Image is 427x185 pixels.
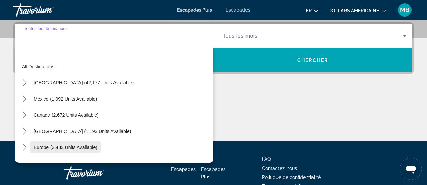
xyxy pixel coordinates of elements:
[30,77,137,89] button: Select destination: United States (42,177 units available)
[30,141,101,153] button: Select destination: Europe (3,483 units available)
[30,109,102,121] button: Select destination: Canada (2,672 units available)
[34,80,134,85] span: [GEOGRAPHIC_DATA] (42,177 units available)
[34,112,99,118] span: Canada (2,672 units available)
[24,26,68,31] font: Toutes les destinations
[396,3,414,17] button: Menu utilisateur
[171,166,196,172] a: Escapades
[19,109,30,121] button: Toggle Canada (2,672 units available) submenu
[19,158,30,170] button: Toggle Australia (247 units available) submenu
[262,175,321,180] a: Politique de confidentialité
[13,1,81,19] a: Travorium
[19,93,30,105] button: Toggle Mexico (1,092 units available) submenu
[30,93,100,105] button: Select destination: Mexico (1,092 units available)
[19,125,30,137] button: Toggle Caribbean & Atlantic Islands (1,193 units available) submenu
[15,45,213,163] div: Destination options
[223,33,257,39] font: Tous les mois
[328,8,380,13] font: dollars américains
[226,7,250,13] a: Escapades
[34,128,131,134] span: [GEOGRAPHIC_DATA] (1,193 units available)
[19,77,30,89] button: Toggle United States (42,177 units available) submenu
[297,58,328,63] font: Chercher
[34,145,97,150] span: Europe (3,483 units available)
[400,158,422,180] iframe: Bouton de lancement de la fenêtre de messagerie
[15,24,412,72] div: Widget de recherche
[328,6,386,15] button: Changer de devise
[177,7,212,13] a: Escapades Plus
[34,96,97,102] span: Mexico (1,092 units available)
[24,32,208,40] input: Sélectionnez la destination
[64,163,131,183] a: Rentrer à la maison
[19,61,213,73] button: Select destination: All destinations
[19,142,30,153] button: Toggle Europe (3,483 units available) submenu
[30,157,100,170] button: Select destination: Australia (247 units available)
[262,165,297,171] a: Contactez-nous
[30,125,134,137] button: Select destination: Caribbean & Atlantic Islands (1,193 units available)
[400,6,409,13] font: MB
[306,6,318,15] button: Changer de langue
[262,156,271,162] a: FAQ
[213,48,412,72] button: Recherche
[201,166,226,179] a: Escapades Plus
[22,64,55,69] span: All destinations
[306,8,312,13] font: fr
